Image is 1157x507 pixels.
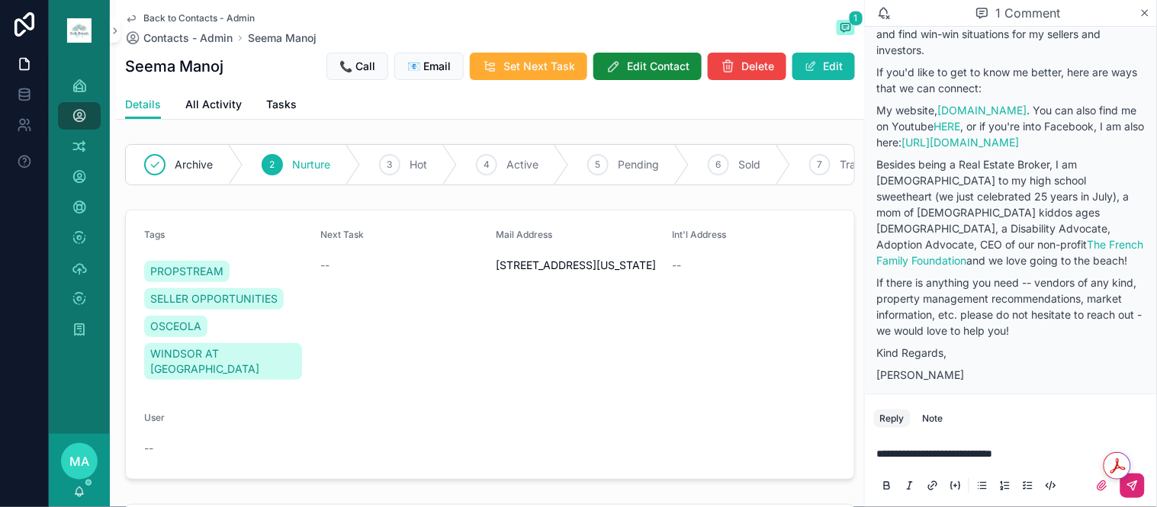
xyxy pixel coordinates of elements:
span: Details [125,97,161,112]
a: HERE [934,120,961,133]
span: PROPSTREAM [150,264,223,279]
span: All Activity [185,97,242,112]
a: Contacts - Admin [125,30,233,46]
button: Set Next Task [470,53,587,80]
span: Archive [175,157,213,172]
button: Note [917,409,950,428]
h1: Seema Manoj [125,56,223,77]
span: Back to Contacts - Admin [143,12,255,24]
span: Tasks [266,97,297,112]
a: Tasks [266,91,297,121]
a: [DOMAIN_NAME] [938,104,1027,117]
button: Edit Contact [593,53,702,80]
span: -- [320,258,329,273]
span: 1 [849,11,863,26]
span: Pending [618,157,659,172]
span: 📧 Email [407,59,451,74]
span: Hot [410,157,427,172]
button: Delete [708,53,786,80]
div: scrollable content [49,61,110,363]
span: 3 [387,159,393,171]
a: All Activity [185,91,242,121]
span: 6 [716,159,722,171]
span: Contacts - Admin [143,30,233,46]
p: If you'd like to get to know me better, here are ways that we can connect: [877,64,1145,96]
a: [URL][DOMAIN_NAME] [902,136,1020,149]
div: Note [923,412,943,425]
a: Seema Manoj [248,30,317,46]
a: OSCEOLA [144,316,207,337]
a: Back to Contacts - Admin [125,12,255,24]
button: Reply [874,409,911,428]
span: Edit Contact [627,59,689,74]
img: App logo [67,18,92,43]
span: 1 Comment [995,4,1060,22]
span: Int'l Address [672,229,726,240]
span: Mail Address [497,229,553,240]
span: Next Task [320,229,364,240]
span: User [144,412,165,423]
a: SELLER OPPORTUNITIES [144,288,284,310]
span: OSCEOLA [150,319,201,334]
button: 1 [837,20,855,38]
span: 4 [484,159,490,171]
p: If there is anything you need -- vendors of any kind, property management recommendations, market... [877,274,1145,339]
span: 📞 Call [339,59,375,74]
span: Nurture [292,157,330,172]
p: Kind Regards, [877,345,1145,361]
button: Edit [792,53,855,80]
span: 5 [596,159,601,171]
span: [STREET_ADDRESS][US_STATE] [497,258,660,273]
span: 2 [270,159,275,171]
button: 📧 Email [394,53,464,80]
p: Besides being a Real Estate Broker, I am [DEMOGRAPHIC_DATA] to my high school sweetheart (we just... [877,156,1145,268]
span: Tags [144,229,165,240]
span: SELLER OPPORTUNITIES [150,291,278,306]
a: PROPSTREAM [144,261,230,282]
span: 7 [818,159,823,171]
a: WINDSOR AT [GEOGRAPHIC_DATA] [144,343,302,380]
button: 📞 Call [326,53,388,80]
a: Details [125,91,161,120]
span: WINDSOR AT [GEOGRAPHIC_DATA] [150,346,296,377]
span: Delete [741,59,774,74]
span: Active [506,157,538,172]
p: [PERSON_NAME] [877,367,1145,383]
span: -- [672,258,681,273]
span: Trash [840,157,867,172]
p: My website, . You can also find me on Youtube , or if you're into Facebook, I am also here: [877,102,1145,150]
span: Sold [738,157,760,172]
span: Set Next Task [503,59,575,74]
span: MA [69,452,89,470]
span: -- [144,441,153,456]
